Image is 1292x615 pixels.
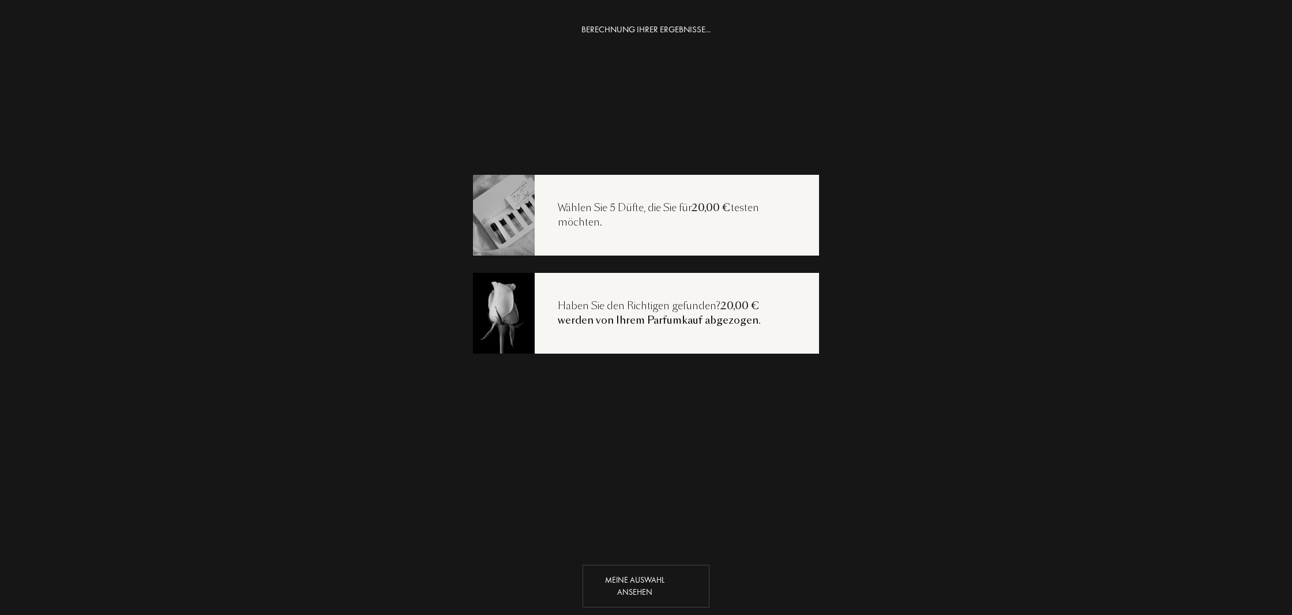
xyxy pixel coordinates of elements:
[692,201,731,215] span: 20,00 €
[581,23,711,36] div: BERECHNUNG IHRER ERGEBNISSE...
[535,299,819,328] div: Haben Sie den Richtigen gefunden? .
[558,299,760,328] span: 20,00 € werden von Ihrem Parfumkauf abgezogen
[472,271,535,354] img: recoload3.png
[681,574,704,597] div: animation
[583,565,709,607] div: Meine Auswahl ansehen
[472,173,535,256] img: recoload1.png
[535,201,819,230] div: Wählen Sie 5 Düfte, die Sie für testen möchten.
